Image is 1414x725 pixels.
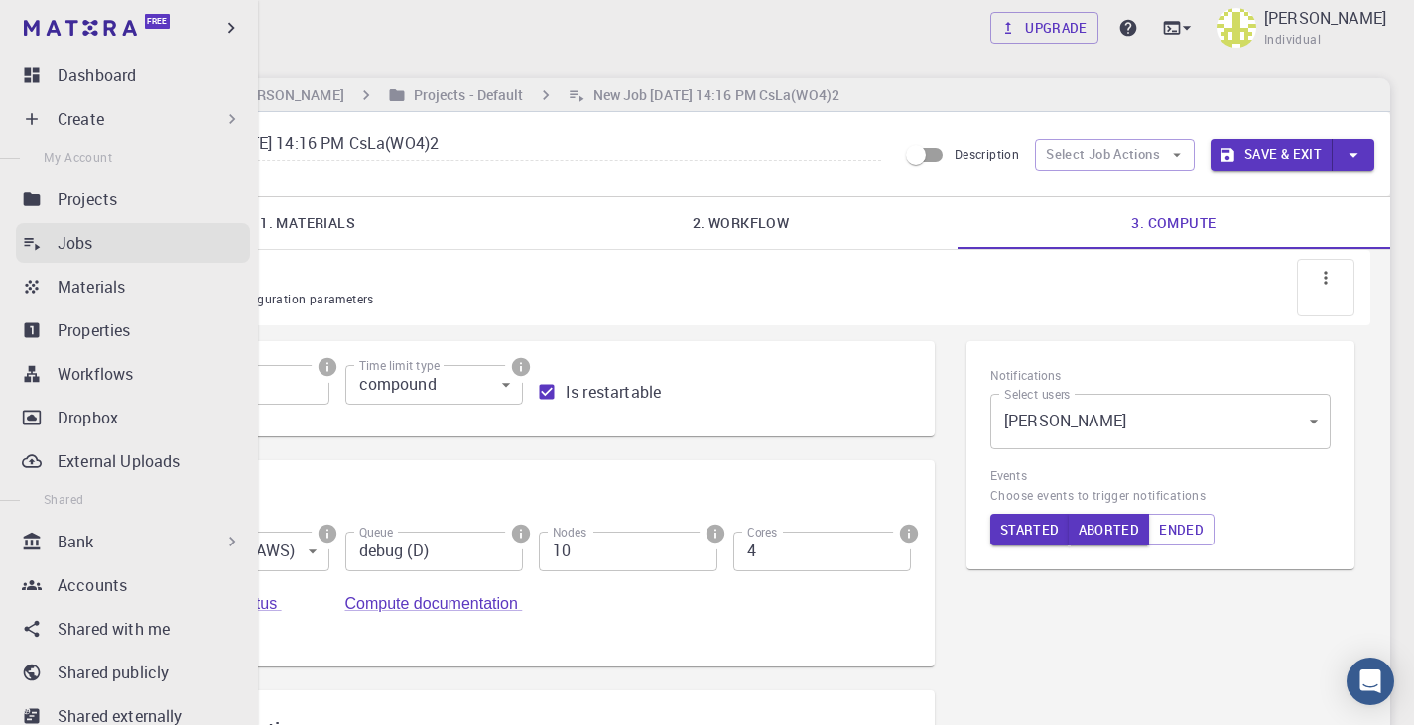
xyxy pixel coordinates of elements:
a: Upgrade [990,12,1098,44]
p: Compute [178,266,1339,290]
p: External Uploads [58,449,180,473]
a: Compute documentation [345,595,523,612]
label: Time limit type [359,357,440,374]
button: Ended [1148,514,1215,545]
img: Balaji Devakumar [1217,8,1256,48]
label: Select users [1004,386,1071,403]
p: Dashboard [58,63,136,87]
h6: Projects - Default [406,84,524,106]
a: External Uploads [16,441,250,481]
button: Select Job Actions [1035,139,1195,171]
a: Dashboard [16,56,250,95]
a: Projects [16,180,250,219]
label: Queue [359,524,393,541]
span: Support [40,14,111,32]
button: info [312,351,343,383]
button: info [505,518,537,549]
button: info [700,518,731,549]
span: Individual [1264,30,1321,50]
p: Shared publicly [58,661,169,684]
a: 3. Compute [958,197,1390,249]
a: 2. Workflow [524,197,957,249]
p: Create [58,107,104,131]
button: Save & Exit [1211,139,1333,171]
label: Cores [747,524,778,541]
div: [PERSON_NAME] [990,394,1331,449]
a: Properties [16,310,250,350]
h6: [PERSON_NAME] [227,84,343,106]
button: info [505,351,537,383]
a: Shared publicly [16,653,250,692]
span: My Account [44,149,112,165]
img: logo [24,20,137,36]
a: Shared with me [16,609,250,649]
p: [PERSON_NAME] [1264,6,1386,30]
div: Bank [16,522,250,561]
span: Runtime configuration parameters [178,291,374,306]
h6: Notifications [990,365,1331,386]
div: compound [345,365,524,405]
button: info [312,518,343,549]
span: Description [955,146,1019,162]
p: Properties [58,318,131,342]
p: Jobs [58,231,93,255]
a: 1. Materials [91,197,524,249]
a: Materials [16,267,250,306]
label: Nodes [553,524,586,541]
nav: breadcrumb [99,84,843,106]
p: Dropbox [58,406,118,429]
h6: Cluster [151,484,911,516]
a: Dropbox [16,398,250,437]
span: Choose events to trigger notifications [990,486,1331,506]
button: Aborted [1069,514,1150,545]
span: Shared [44,491,83,507]
button: info [893,518,925,549]
p: Materials [58,275,125,299]
div: Create [16,99,250,139]
a: Workflows [16,354,250,394]
p: Bank [58,530,94,553]
button: Started [990,514,1070,545]
span: Is restartable [566,380,661,404]
p: Workflows [58,362,133,386]
a: Accounts [16,565,250,605]
h6: Events [990,465,1331,486]
div: Open Intercom Messenger [1347,658,1394,705]
a: Jobs [16,223,250,263]
p: Accounts [58,573,127,597]
p: Projects [58,187,117,211]
h6: New Job [DATE] 14:16 PM CsLa(WO4)2 [585,84,839,106]
p: Shared with me [58,617,170,641]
